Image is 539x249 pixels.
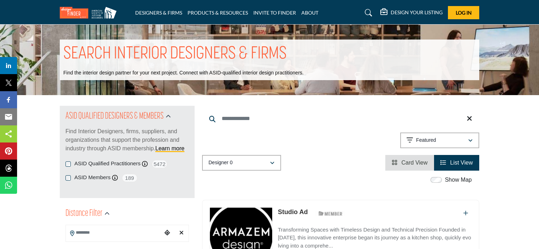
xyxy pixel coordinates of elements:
[400,133,479,148] button: Featured
[456,10,472,16] span: Log In
[448,6,479,19] button: Log In
[122,173,138,182] span: 189
[278,208,308,216] a: Studio Ad
[63,43,287,65] h1: SEARCH INTERIOR DESIGNERS & FIRMS
[445,176,472,184] label: Show Map
[65,175,71,181] input: ASID Members checkbox
[401,160,428,166] span: Card View
[63,69,303,77] p: Find the interior design partner for your next project. Connect with ASID-qualified interior desi...
[463,210,468,216] a: Add To List
[65,207,102,220] h2: Distance Filter
[416,137,436,144] p: Featured
[208,159,233,166] p: Designer 0
[66,226,162,240] input: Search Location
[385,155,434,171] li: Card View
[187,10,248,16] a: PRODUCTS & RESOURCES
[202,155,281,171] button: Designer 0
[176,225,187,241] div: Clear search location
[253,10,296,16] a: INVITE TO FINDER
[60,7,120,19] img: Site Logo
[202,110,479,127] input: Search Keyword
[74,173,111,182] label: ASID Members
[315,209,347,218] img: ASID Members Badge Icon
[135,10,182,16] a: DESIGNERS & FIRMS
[358,7,377,19] a: Search
[434,155,479,171] li: List View
[74,160,141,168] label: ASID Qualified Practitioners
[301,10,318,16] a: ABOUT
[65,127,189,153] p: Find Interior Designers, firms, suppliers, and organizations that support the profession and indu...
[155,145,185,151] a: Learn more
[391,9,443,16] h5: DESIGN YOUR LISTING
[278,207,308,217] p: Studio Ad
[152,160,168,168] span: 5472
[392,160,428,166] a: View Card
[450,160,473,166] span: List View
[440,160,473,166] a: View List
[65,161,71,167] input: ASID Qualified Practitioners checkbox
[162,225,173,241] div: Choose your current location
[65,110,164,123] h2: ASID QUALIFIED DESIGNERS & MEMBERS
[380,9,443,17] div: DESIGN YOUR LISTING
